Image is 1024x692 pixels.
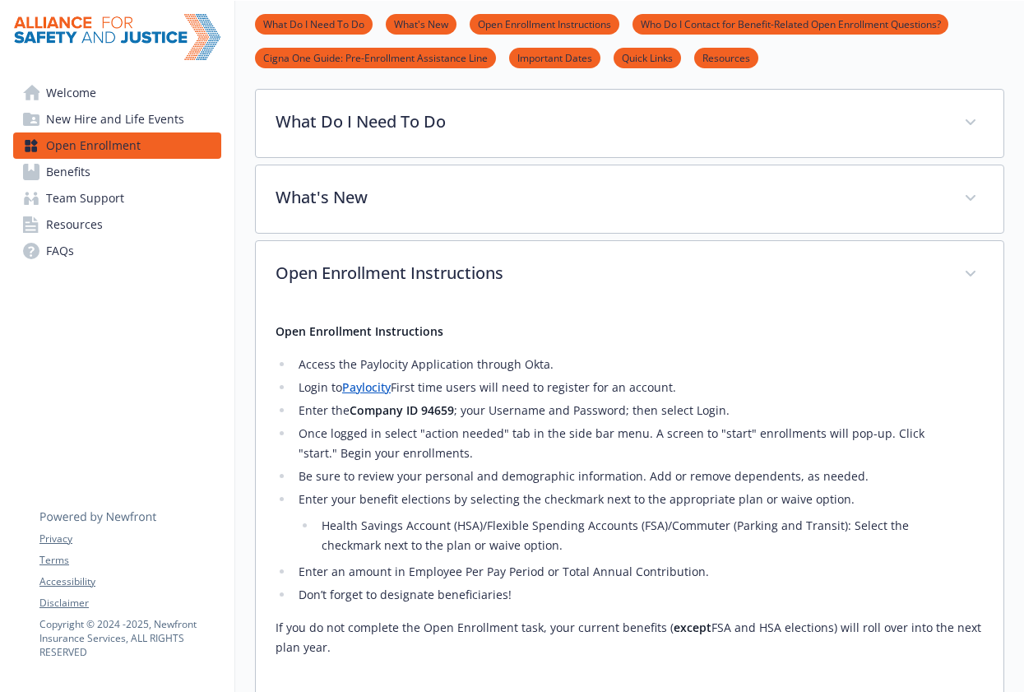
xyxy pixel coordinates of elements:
[276,185,944,210] p: What's New
[13,106,221,132] a: New Hire and Life Events
[256,90,1003,157] div: What Do I Need To Do
[46,211,103,238] span: Resources
[39,596,220,611] a: Disclaimer
[46,159,90,185] span: Benefits
[255,49,496,65] a: Cigna One Guide: Pre-Enrollment Assistance Line
[276,261,944,286] p: Open Enrollment Instructions
[294,467,984,486] li: Be sure to review your personal and demographic information. Add or remove dependents, as needed.
[276,323,443,339] strong: Open Enrollment Instructions
[13,132,221,159] a: Open Enrollment
[13,211,221,238] a: Resources
[294,378,984,397] li: Login to First time users will need to register for an account.
[39,617,220,659] p: Copyright © 2024 - 2025 , Newfront Insurance Services, ALL RIGHTS RESERVED
[46,132,141,159] span: Open Enrollment
[614,49,681,65] a: Quick Links
[13,238,221,264] a: FAQs
[342,379,391,395] a: Paylocity
[39,532,220,546] a: Privacy
[256,165,1003,233] div: What's New
[294,355,984,374] li: Access the Paylocity Application through Okta.
[39,553,220,568] a: Terms
[509,49,600,65] a: Important Dates
[46,185,124,211] span: Team Support
[470,16,619,31] a: Open Enrollment Instructions
[276,109,944,134] p: What Do I Need To Do
[294,424,984,463] li: Once logged in select "action needed" tab in the side bar menu. A screen to "start" enrollments w...
[386,16,456,31] a: What's New
[276,618,984,657] p: ​If you do not complete the Open Enrollment task, your current benefits ( FSA and HSA elections) ...
[39,574,220,589] a: Accessibility
[13,185,221,211] a: Team Support
[350,402,454,418] strong: Company ID 94659
[46,80,96,106] span: Welcome
[46,106,184,132] span: New Hire and Life Events
[13,80,221,106] a: Welcome
[294,401,984,420] li: Enter the ; your Username and Password; then select Login.
[317,516,984,555] li: Health Savings Account (HSA)/Flexible Spending Accounts (FSA)/Commuter (Parking and Transit): Sel...
[46,238,74,264] span: FAQs
[13,159,221,185] a: Benefits
[674,620,711,635] strong: except
[294,562,984,582] li: Enter an amount in Employee Per Pay Period or Total Annual Contribution.
[632,16,948,31] a: Who Do I Contact for Benefit-Related Open Enrollment Questions?
[294,585,984,605] li: Don’t forget to designate beneficiaries!​​
[255,16,373,31] a: What Do I Need To Do
[294,490,984,555] li: ​Enter your benefit elections by selecting the checkmark next to the appropriate plan or waive op...
[256,241,1003,309] div: Open Enrollment Instructions
[694,49,758,65] a: Resources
